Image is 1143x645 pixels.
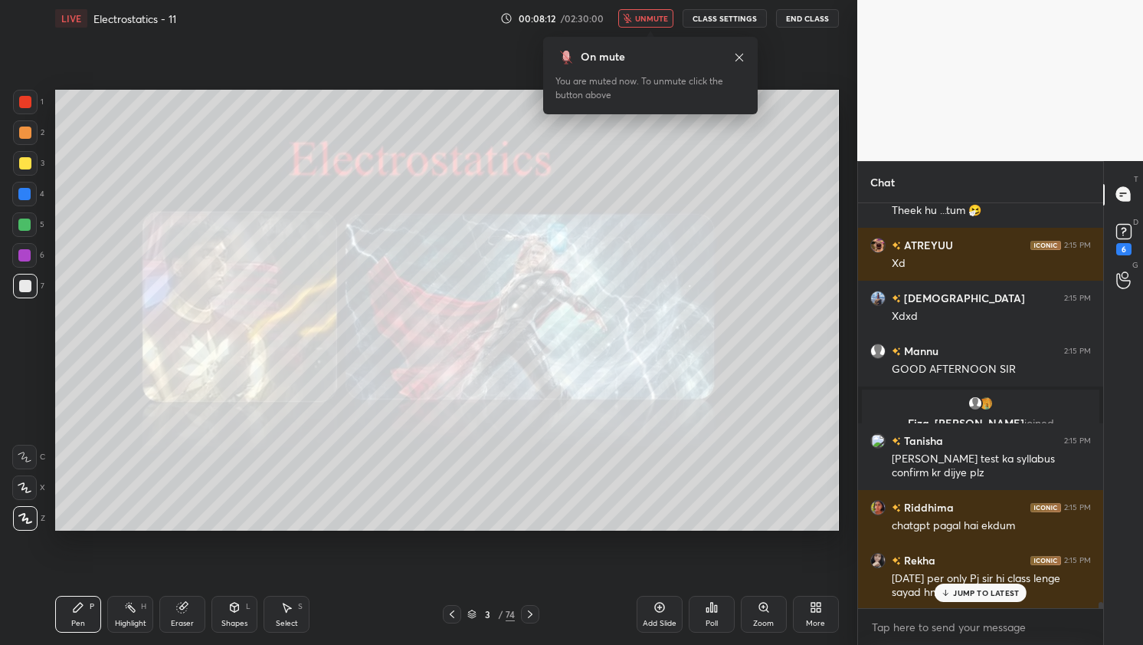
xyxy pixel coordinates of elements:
[892,242,901,250] img: no-rating-badge.077c3623.svg
[13,274,44,298] div: 7
[13,120,44,145] div: 2
[870,237,886,252] img: 8c1f3ff7328f4c6ca3c76fe8c0c829fb.jpg
[901,499,954,515] h6: Riddhima
[968,396,983,411] img: default.png
[901,433,943,449] h6: Tanisha
[90,603,94,610] div: P
[892,295,901,303] img: no-rating-badge.077c3623.svg
[901,237,953,253] h6: ATREYUU
[1064,436,1091,445] div: 2:15 PM
[1024,416,1054,430] span: joined
[871,417,1090,429] p: Fiza, [PERSON_NAME]
[870,552,886,568] img: d25536e5a6554c68a95e6dd849851b58.jpg
[276,620,298,627] div: Select
[1064,346,1091,355] div: 2:15 PM
[892,571,1091,601] div: [DATE] per only Pj sir hi class lenge sayad hna ..
[12,476,45,500] div: X
[643,620,676,627] div: Add Slide
[892,309,1091,324] div: Xdxd
[870,433,886,448] img: 3
[246,603,251,610] div: L
[13,90,44,114] div: 1
[141,603,146,610] div: H
[498,610,503,619] div: /
[901,290,1025,306] h6: [DEMOGRAPHIC_DATA]
[892,518,1091,534] div: chatgpt pagal hai ekdum
[1134,173,1138,185] p: T
[858,203,1103,609] div: grid
[12,243,44,268] div: 6
[1132,259,1138,271] p: G
[71,620,85,627] div: Pen
[13,506,45,531] div: Z
[892,203,1091,219] div: Theek hu ...tum 🤧
[901,552,935,568] h6: Rekha
[953,588,1019,597] p: JUMP TO LATEST
[892,347,901,356] img: no-rating-badge.077c3623.svg
[93,12,176,26] h4: Electrostatics - 11
[776,9,839,28] button: End Class
[858,162,907,202] p: Chat
[870,343,886,358] img: default.png
[1064,240,1091,249] div: 2:15 PM
[1064,555,1091,564] div: 2:15 PM
[13,151,44,176] div: 3
[1133,216,1138,228] p: D
[870,499,886,515] img: 74d077ddd1f2403daeb2b45fe7ec609e.jpg
[978,396,994,411] img: 3908caa40fee4fca81975cc88eaf6653.jpg
[480,610,495,619] div: 3
[870,290,886,305] img: 2f8a22a83d184bbba9137364fd1df555.jpg
[581,49,625,65] div: On mute
[1064,293,1091,302] div: 2:15 PM
[706,620,718,627] div: Poll
[12,212,44,237] div: 5
[55,9,87,28] div: LIVE
[12,182,44,206] div: 4
[1030,555,1061,564] img: iconic-dark.1390631f.png
[115,620,146,627] div: Highlight
[892,557,901,565] img: no-rating-badge.077c3623.svg
[1030,240,1061,249] img: iconic-dark.1390631f.png
[618,9,673,28] button: unmute
[635,13,668,24] span: unmute
[892,437,901,446] img: no-rating-badge.077c3623.svg
[506,607,515,621] div: 74
[683,9,767,28] button: CLASS SETTINGS
[12,445,45,469] div: C
[555,74,745,102] div: You are muted now. To unmute click the button above
[298,603,303,610] div: S
[1116,243,1132,255] div: 6
[892,256,1091,271] div: Xd
[892,504,901,512] img: no-rating-badge.077c3623.svg
[171,620,194,627] div: Eraser
[1030,502,1061,512] img: iconic-dark.1390631f.png
[901,343,938,359] h6: Mannu
[753,620,774,627] div: Zoom
[221,620,247,627] div: Shapes
[806,620,825,627] div: More
[892,362,1091,377] div: GOOD AFTERNOON SIR
[892,452,1091,481] div: [PERSON_NAME] test ka syllabus confirm kr dijye plz
[1064,502,1091,512] div: 2:15 PM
